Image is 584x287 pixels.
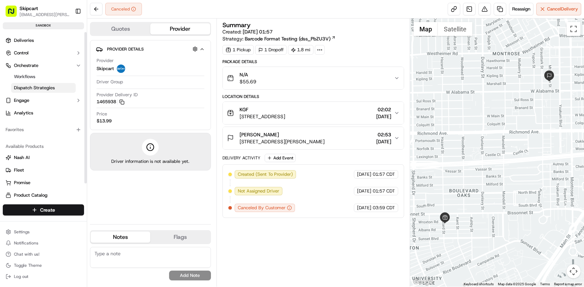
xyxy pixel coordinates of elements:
[376,138,391,145] span: [DATE]
[24,74,88,79] div: We're available if you need us!
[3,227,84,237] button: Settings
[223,67,404,89] button: N/A$55.69
[14,251,39,257] span: Chat with us!
[222,22,251,28] h3: Summary
[3,95,84,106] button: Engage
[14,274,28,279] span: Log out
[119,69,127,77] button: Start new chat
[245,35,331,42] span: Barcode Format Testing (dss_PbZU3V)
[59,102,65,107] div: 💻
[14,263,42,268] span: Toggle Theme
[14,154,30,161] span: Nash AI
[14,101,53,108] span: Knowledge Base
[240,78,256,85] span: $55.69
[6,192,81,198] a: Product Catalog
[3,177,84,188] button: Promise
[150,232,210,243] button: Flags
[567,22,581,36] button: Toggle fullscreen view
[11,72,76,82] a: Workflows
[107,46,144,52] span: Provider Details
[7,7,21,21] img: Nash
[97,79,123,85] span: Driver Group
[91,232,150,243] button: Notes
[536,3,581,15] button: CancelDelivery
[412,278,435,287] img: Google
[14,37,34,44] span: Deliveries
[56,98,115,111] a: 💻API Documentation
[498,282,536,286] span: Map data ©2025 Google
[222,155,260,161] div: Delivery Activity
[3,60,84,71] button: Orchestrate
[412,278,435,287] a: Open this area in Google Maps (opens a new window)
[97,111,107,117] span: Price
[24,67,114,74] div: Start new chat
[97,118,112,124] span: $13.99
[14,180,30,186] span: Promise
[14,50,29,56] span: Control
[3,152,84,163] button: Nash AI
[3,3,72,20] button: Skipcart[EMAIL_ADDRESS][PERSON_NAME][DOMAIN_NAME]
[96,43,205,55] button: Provider Details
[7,102,13,107] div: 📗
[414,22,438,36] button: Show street map
[3,238,84,248] button: Notifications
[18,45,126,52] input: Got a question? Start typing here...
[245,35,336,42] a: Barcode Format Testing (dss_PbZU3V)
[222,28,273,35] span: Created:
[3,204,84,216] button: Create
[243,29,273,35] span: [DATE] 01:57
[376,131,391,138] span: 02:53
[14,62,38,69] span: Orchestrate
[97,66,114,72] span: Skipcart
[223,102,404,124] button: KGF[STREET_ADDRESS]02:02[DATE]
[14,229,30,235] span: Settings
[438,22,472,36] button: Show satellite imagery
[240,113,285,120] span: [STREET_ADDRESS]
[288,45,313,55] div: 1.8 mi
[222,59,404,65] div: Package Details
[3,47,84,59] button: Control
[3,190,84,201] button: Product Catalog
[554,282,582,286] a: Report a map error
[14,167,24,173] span: Fleet
[240,71,256,78] span: N/A
[509,3,533,15] button: Reassign
[3,272,84,281] button: Log out
[6,154,81,161] a: Nash AI
[20,12,69,17] button: [EMAIL_ADDRESS][PERSON_NAME][DOMAIN_NAME]
[6,167,81,173] a: Fleet
[66,101,112,108] span: API Documentation
[14,110,33,116] span: Analytics
[3,249,84,259] button: Chat with us!
[111,158,189,165] span: Driver information is not available yet.
[105,3,142,15] button: Canceled
[14,85,55,91] span: Dispatch Strategies
[14,240,38,246] span: Notifications
[567,264,581,278] button: Map camera controls
[11,83,76,93] a: Dispatch Strategies
[7,67,20,79] img: 1736555255976-a54dd68f-1ca7-489b-9aae-adbdc363a1c4
[6,180,81,186] a: Promise
[222,35,336,42] div: Strategy:
[238,171,293,178] span: Created (Sent To Provider)
[3,22,84,29] div: sandbox
[357,188,371,194] span: [DATE]
[3,124,84,135] div: Favorites
[255,45,287,55] div: 1 Dropoff
[14,74,35,80] span: Workflows
[3,165,84,176] button: Fleet
[14,97,29,104] span: Engage
[373,171,395,178] span: 01:57 CDT
[240,138,325,145] span: [STREET_ADDRESS][PERSON_NAME]
[238,205,286,211] span: Canceled By Customer
[357,205,371,211] span: [DATE]
[547,6,578,12] span: Cancel Delivery
[40,206,55,213] span: Create
[20,5,38,12] span: Skipcart
[3,141,84,152] div: Available Products
[117,65,125,73] img: profile_a1_batch_speedydrop_org_fsY4m7.png
[97,99,124,105] button: 1465938
[540,282,550,286] a: Terms (opens in new tab)
[238,188,279,194] span: Not Assigned Driver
